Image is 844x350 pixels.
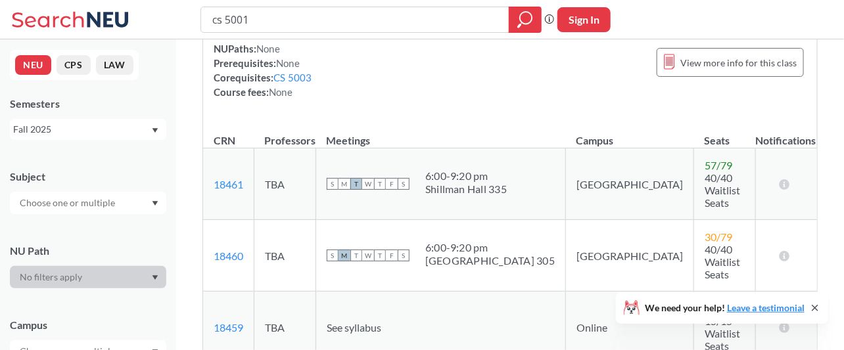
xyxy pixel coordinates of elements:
div: magnifying glass [509,7,542,33]
span: 30 / 79 [705,230,732,243]
a: CS 5003 [273,72,312,83]
td: TBA [254,148,316,220]
td: TBA [254,220,316,292]
button: NEU [15,55,51,75]
svg: Dropdown arrow [152,201,158,206]
button: Sign In [557,7,611,32]
a: 18461 [214,178,243,190]
a: 18460 [214,250,243,262]
span: S [398,178,410,190]
span: View more info for this class [680,55,797,71]
div: Fall 2025 [13,122,151,137]
td: [GEOGRAPHIC_DATA] [566,148,694,220]
svg: magnifying glass [517,11,533,29]
span: S [327,178,339,190]
span: F [386,178,398,190]
span: M [339,178,350,190]
div: Campus [10,318,166,332]
a: Leave a testimonial [727,302,805,313]
th: Notifications [755,120,816,148]
span: S [327,250,339,261]
span: See syllabus [327,321,381,334]
button: LAW [96,55,133,75]
th: Meetings [316,120,566,148]
div: Dropdown arrow [10,192,166,214]
td: [GEOGRAPHIC_DATA] [566,220,694,292]
a: 18459 [214,321,243,334]
div: NU Path [10,244,166,258]
span: W [362,178,374,190]
th: Seats [694,120,755,148]
div: NUPaths: Prerequisites: Corequisites: Course fees: [214,41,312,99]
span: W [362,250,374,261]
span: None [276,57,300,69]
button: CPS [57,55,91,75]
span: None [269,86,293,98]
span: 57 / 79 [705,159,732,171]
svg: Dropdown arrow [152,275,158,280]
span: 40/40 Waitlist Seats [705,243,740,280]
div: Dropdown arrow [10,266,166,288]
span: S [398,250,410,261]
th: Campus [566,120,694,148]
span: T [374,178,386,190]
div: Fall 2025Dropdown arrow [10,119,166,140]
span: T [350,178,362,190]
div: CRN [214,133,235,148]
div: 6:00 - 9:20 pm [425,169,507,183]
span: None [256,43,280,55]
div: Shillman Hall 335 [425,183,507,196]
span: We need your help! [645,303,805,313]
span: T [350,250,362,261]
svg: Dropdown arrow [152,128,158,133]
div: 6:00 - 9:20 pm [425,241,555,254]
span: T [374,250,386,261]
span: F [386,250,398,261]
th: Professors [254,120,316,148]
span: 40/40 Waitlist Seats [705,171,740,209]
div: Semesters [10,97,166,111]
div: Subject [10,169,166,184]
input: Class, professor, course number, "phrase" [211,9,500,31]
span: M [339,250,350,261]
div: [GEOGRAPHIC_DATA] 305 [425,254,555,267]
input: Choose one or multiple [13,195,124,211]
